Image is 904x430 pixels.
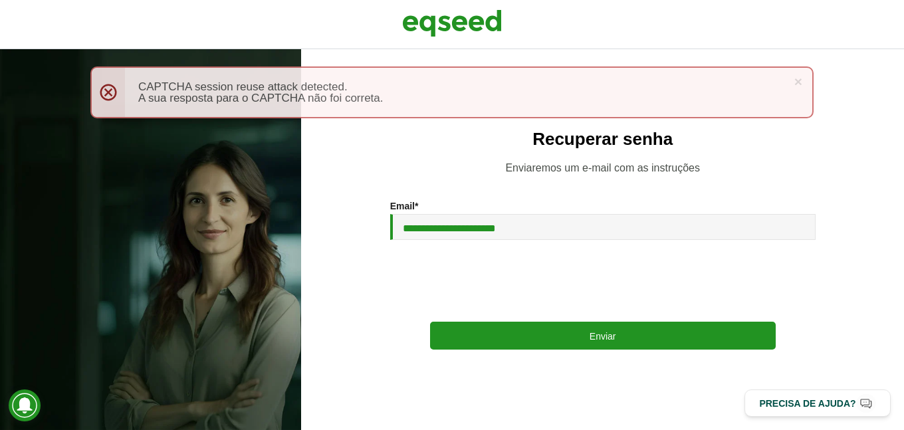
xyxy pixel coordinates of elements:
li: A sua resposta para o CAPTCHA não foi correta. [138,92,786,104]
iframe: reCAPTCHA [502,253,704,305]
span: Este campo é obrigatório. [415,201,418,211]
label: Email [390,201,419,211]
h2: Recuperar senha [328,130,877,149]
img: EqSeed Logo [402,7,502,40]
button: Enviar [430,322,776,350]
a: × [794,74,802,88]
p: Enviaremos um e-mail com as instruções [328,161,877,174]
li: CAPTCHA session reuse attack detected. [138,81,786,92]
